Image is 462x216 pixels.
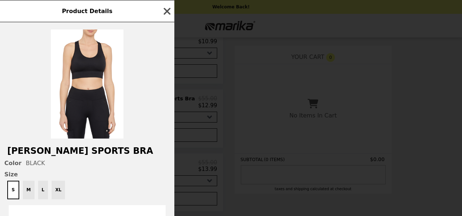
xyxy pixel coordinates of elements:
[4,160,170,167] div: BLACK
[62,8,112,15] span: Product Details
[7,181,19,199] button: S
[51,29,123,139] img: BLACK / S
[4,171,170,178] span: Size
[4,160,21,167] span: Color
